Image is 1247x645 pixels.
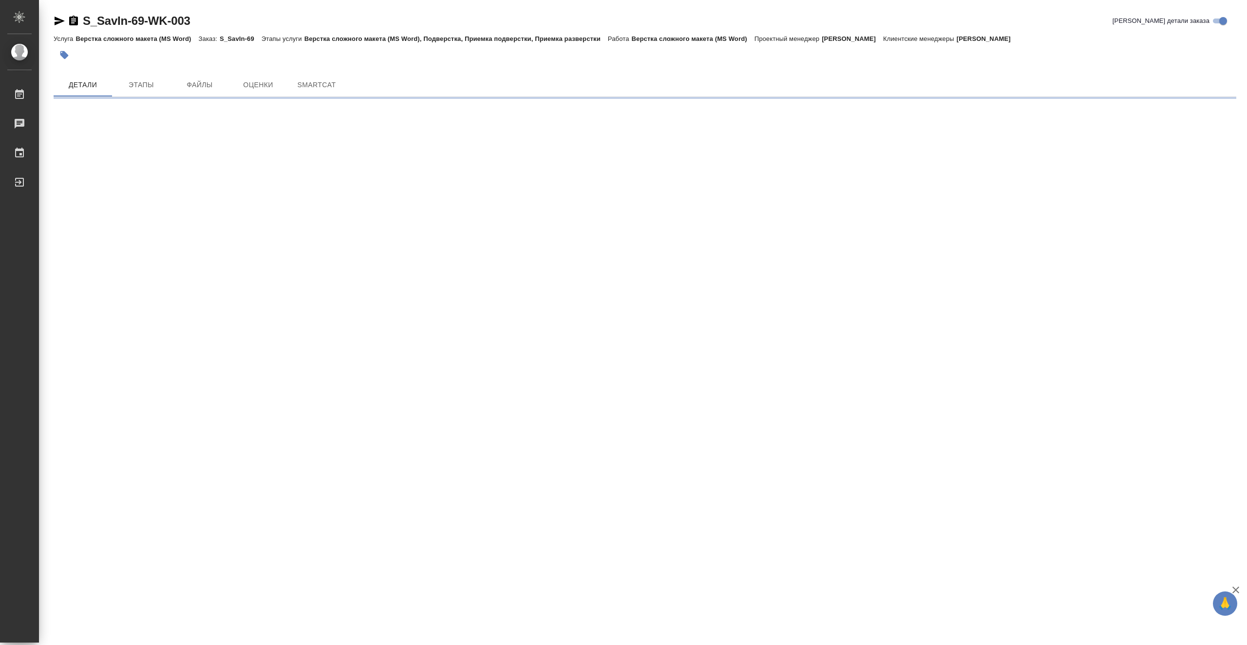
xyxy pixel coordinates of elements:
[54,15,65,27] button: Скопировать ссылку для ЯМессенджера
[822,35,883,42] p: [PERSON_NAME]
[1217,593,1233,614] span: 🙏
[220,35,262,42] p: S_SavIn-69
[199,35,220,42] p: Заказ:
[608,35,632,42] p: Работа
[176,79,223,91] span: Файлы
[54,44,75,66] button: Добавить тэг
[304,35,608,42] p: Верстка сложного макета (MS Word), Подверстка, Приемка подверстки, Приемка разверстки
[632,35,755,42] p: Верстка сложного макета (MS Word)
[957,35,1018,42] p: [PERSON_NAME]
[76,35,198,42] p: Верстка сложного макета (MS Word)
[883,35,957,42] p: Клиентские менеджеры
[59,79,106,91] span: Детали
[293,79,340,91] span: SmartCat
[54,35,76,42] p: Услуга
[68,15,79,27] button: Скопировать ссылку
[755,35,822,42] p: Проектный менеджер
[262,35,304,42] p: Этапы услуги
[118,79,165,91] span: Этапы
[1113,16,1209,26] span: [PERSON_NAME] детали заказа
[83,14,190,27] a: S_SavIn-69-WK-003
[1213,591,1237,616] button: 🙏
[235,79,282,91] span: Оценки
